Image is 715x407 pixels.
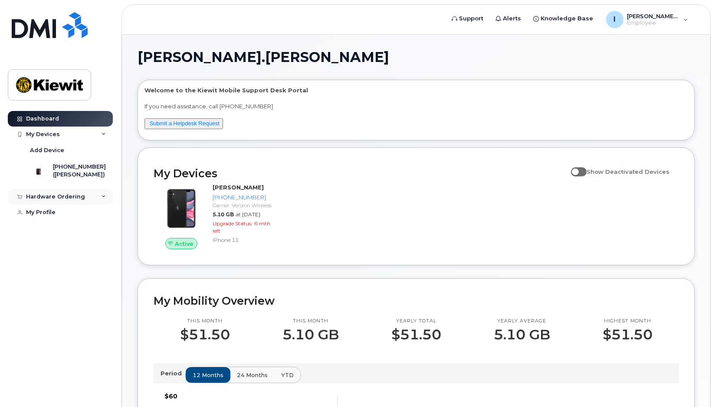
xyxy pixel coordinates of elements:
[391,327,441,342] p: $51.50
[180,327,230,342] p: $51.50
[150,120,220,127] a: Submit a Helpdesk Request
[213,211,234,218] span: 5.10 GB
[154,294,679,307] h2: My Mobility Overview
[236,211,260,218] span: at [DATE]
[213,193,274,202] div: [PHONE_NUMBER]
[175,240,194,248] span: Active
[282,318,339,325] p: This month
[603,318,653,325] p: Highest month
[154,183,277,249] a: Active[PERSON_NAME][PHONE_NUMBER]Carrier: Verizon Wireless5.10 GBat [DATE]Upgrade Status:6 mth le...
[677,369,708,400] iframe: Messenger Launcher
[237,371,268,379] span: 24 months
[144,102,688,111] p: If you need assistance, call [PHONE_NUMBER]
[282,327,339,342] p: 5.10 GB
[154,167,567,180] h2: My Devices
[161,188,202,229] img: iPhone_11.jpg
[494,318,550,325] p: Yearly average
[213,220,270,234] span: 6 mth left
[144,86,688,94] p: Welcome to the Kiewit Mobile Support Desk Portal
[213,220,253,227] span: Upgrade Status:
[281,371,294,379] span: YTD
[138,51,389,64] span: [PERSON_NAME].[PERSON_NAME]
[164,392,177,400] tspan: $60
[180,318,230,325] p: This month
[213,236,274,244] div: iPhone 11
[391,318,441,325] p: Yearly total
[161,369,185,378] p: Period
[494,327,550,342] p: 5.10 GB
[603,327,653,342] p: $51.50
[571,163,578,170] input: Show Deactivated Devices
[213,184,264,191] strong: [PERSON_NAME]
[213,202,274,209] div: Carrier: Verizon Wireless
[144,118,223,129] button: Submit a Helpdesk Request
[587,168,669,175] span: Show Deactivated Devices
